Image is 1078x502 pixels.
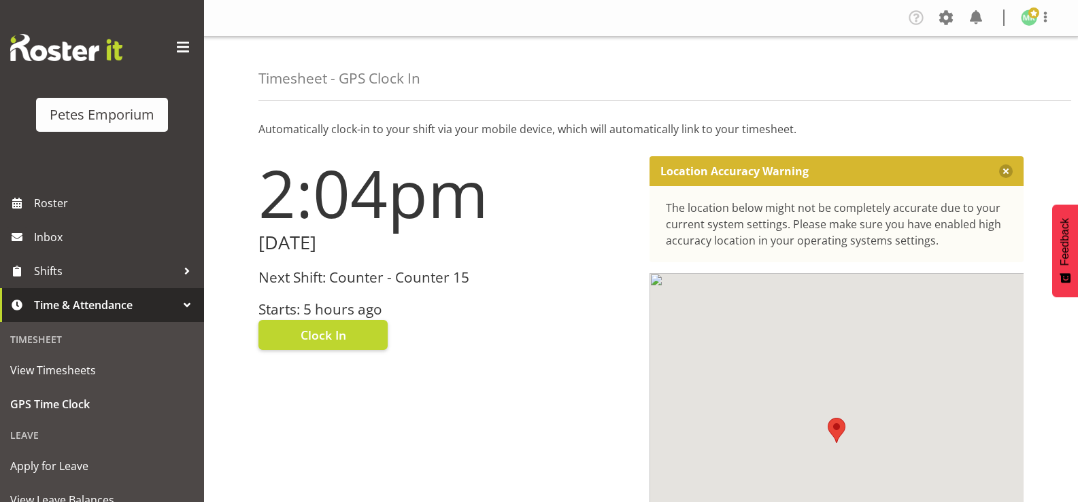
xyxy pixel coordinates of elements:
a: GPS Time Clock [3,387,201,421]
a: Apply for Leave [3,449,201,483]
button: Clock In [258,320,388,350]
h2: [DATE] [258,232,633,253]
h1: 2:04pm [258,156,633,230]
span: Inbox [34,227,197,247]
span: View Timesheets [10,360,194,380]
button: Feedback - Show survey [1052,204,1078,297]
div: Petes Emporium [50,105,154,125]
span: Apply for Leave [10,456,194,476]
span: Feedback [1059,218,1071,266]
div: Timesheet [3,325,201,353]
p: Automatically clock-in to your shift via your mobile device, which will automatically link to you... [258,121,1024,137]
span: Clock In [301,326,346,344]
h3: Next Shift: Counter - Counter 15 [258,270,633,285]
span: Time & Attendance [34,295,177,315]
span: Shifts [34,261,177,281]
span: Roster [34,193,197,213]
button: Close message [999,164,1013,178]
h3: Starts: 5 hours ago [258,302,633,317]
img: Rosterit website logo [10,34,122,61]
p: Location Accuracy Warning [660,164,809,178]
div: The location below might not be completely accurate due to your current system settings. Please m... [666,200,1008,249]
a: View Timesheets [3,353,201,387]
span: GPS Time Clock [10,394,194,414]
h4: Timesheet - GPS Clock In [258,71,420,86]
div: Leave [3,421,201,449]
img: melanie-richardson713.jpg [1021,10,1037,26]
